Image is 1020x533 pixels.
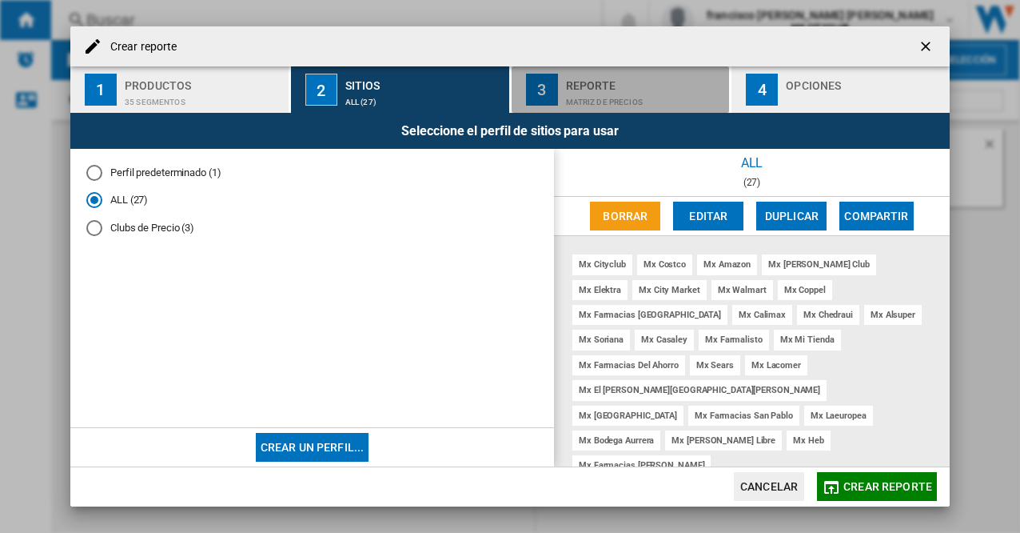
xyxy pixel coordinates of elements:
md-radio-button: ALL (27) [86,193,538,208]
div: 4 [746,74,778,106]
div: mx farmacias [GEOGRAPHIC_DATA] [572,305,727,325]
md-radio-button: Perfil predeterminado (1) [86,165,538,180]
button: Crear un perfil... [256,433,369,462]
div: mx walmart [711,280,773,300]
button: 1 Productos 35 segmentos [70,66,290,113]
div: mx farmacias del ahorro [572,355,685,375]
ng-md-icon: getI18NText('BUTTONS.CLOSE_DIALOG') [918,38,937,58]
h4: Crear reporte [102,39,177,55]
button: Crear reporte [817,472,937,501]
div: mx bodega aurrera [572,431,660,451]
button: getI18NText('BUTTONS.CLOSE_DIALOG') [911,30,943,62]
div: mx cityclub [572,254,632,275]
button: Duplicar [756,202,827,230]
div: mx [PERSON_NAME] libre [665,431,782,451]
div: mx mi tienda [774,330,841,350]
div: ALL [554,149,950,177]
button: 2 Sitios ALL (27) [291,66,511,113]
div: mx farmacias [PERSON_NAME] [572,455,711,475]
div: mx laeuropea [804,406,873,426]
div: mx farmacias san pablo [688,406,799,426]
button: Cancelar [734,472,804,501]
button: Compartir [839,202,913,230]
div: 2 [305,74,337,106]
div: ALL (27) [345,90,503,106]
div: mx alsuper [864,305,922,325]
span: Crear reporte [843,480,932,493]
div: 3 [526,74,558,106]
button: Editar [673,202,743,230]
button: 4 Opciones [731,66,950,113]
div: mx farmalisto [699,330,769,350]
button: 3 Reporte Matriz de precios [512,66,731,113]
div: mx casaley [635,330,694,350]
div: mx el [PERSON_NAME][GEOGRAPHIC_DATA][PERSON_NAME] [572,380,827,400]
div: mx sears [690,355,740,375]
div: mx heb [787,431,830,451]
div: mx chedraui [797,305,859,325]
div: mx soriana [572,330,630,350]
div: Reporte [566,73,723,90]
div: (27) [554,177,950,188]
div: mx amazon [697,254,757,275]
div: 35 segmentos [125,90,282,106]
div: mx costco [637,254,692,275]
md-radio-button: Clubs de Precio (3) [86,221,538,236]
div: mx [GEOGRAPHIC_DATA] [572,406,683,426]
div: Productos [125,73,282,90]
div: mx lacomer [745,355,807,375]
div: Opciones [786,73,943,90]
div: mx city market [632,280,707,300]
div: mx calimax [732,305,792,325]
div: Matriz de precios [566,90,723,106]
div: mx elektra [572,280,628,300]
div: mx coppel [778,280,832,300]
div: Sitios [345,73,503,90]
button: Borrar [590,202,660,230]
div: 1 [85,74,117,106]
div: mx [PERSON_NAME] club [762,254,876,275]
div: Seleccione el perfil de sitios para usar [70,113,950,149]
